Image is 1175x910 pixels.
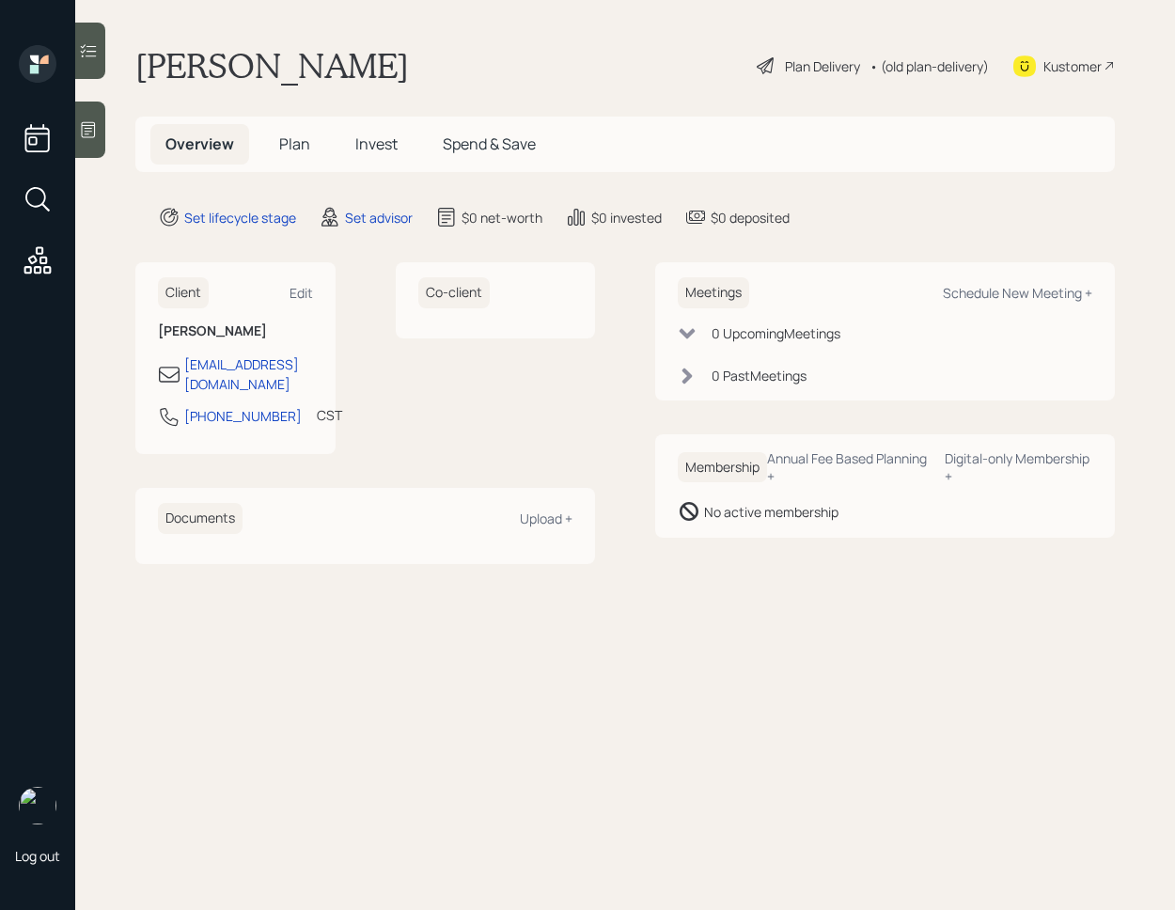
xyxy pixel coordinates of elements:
[165,133,234,154] span: Overview
[184,354,313,394] div: [EMAIL_ADDRESS][DOMAIN_NAME]
[943,284,1092,302] div: Schedule New Meeting +
[869,56,989,76] div: • (old plan-delivery)
[704,502,838,522] div: No active membership
[711,208,790,227] div: $0 deposited
[678,452,767,483] h6: Membership
[184,208,296,227] div: Set lifecycle stage
[184,406,302,426] div: [PHONE_NUMBER]
[290,284,313,302] div: Edit
[418,277,490,308] h6: Co-client
[443,133,536,154] span: Spend & Save
[158,277,209,308] h6: Client
[355,133,398,154] span: Invest
[1043,56,1102,76] div: Kustomer
[945,449,1092,485] div: Digital-only Membership +
[345,208,413,227] div: Set advisor
[712,366,807,385] div: 0 Past Meeting s
[317,405,342,425] div: CST
[279,133,310,154] span: Plan
[15,847,60,865] div: Log out
[591,208,662,227] div: $0 invested
[135,45,409,86] h1: [PERSON_NAME]
[678,277,749,308] h6: Meetings
[785,56,860,76] div: Plan Delivery
[19,787,56,824] img: retirable_logo.png
[158,503,243,534] h6: Documents
[158,323,313,339] h6: [PERSON_NAME]
[520,510,572,527] div: Upload +
[712,323,840,343] div: 0 Upcoming Meeting s
[767,449,930,485] div: Annual Fee Based Planning +
[462,208,542,227] div: $0 net-worth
